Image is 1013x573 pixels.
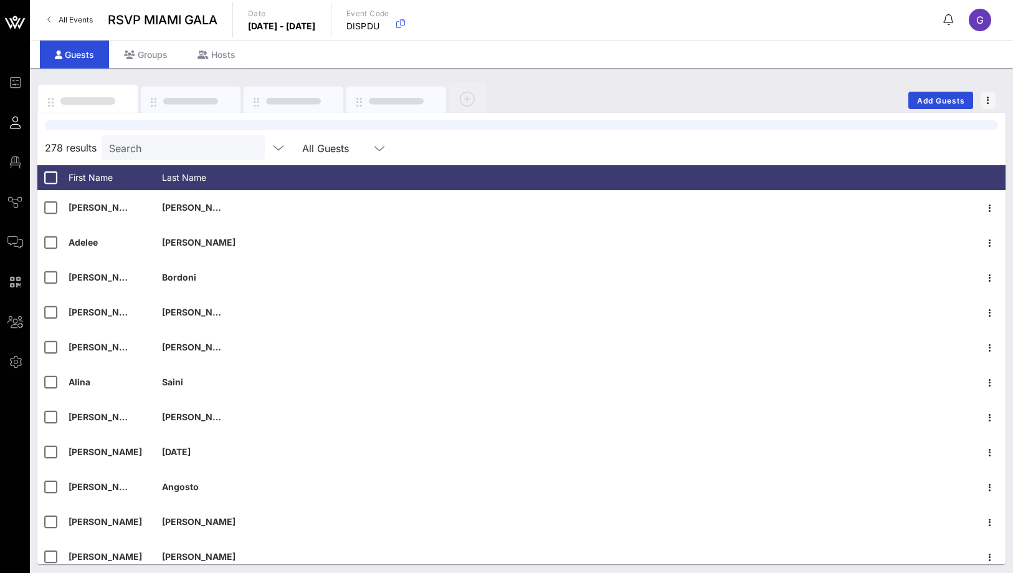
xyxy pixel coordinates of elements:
span: 278 results [45,140,97,155]
button: Add Guests [908,92,973,109]
span: RSVP MIAMI GALA [108,11,217,29]
div: Last Name [162,165,255,190]
p: [DATE] - [DATE] [248,20,316,32]
span: [PERSON_NAME] [162,412,235,422]
span: [PERSON_NAME] [69,412,142,422]
span: [PERSON_NAME] [162,516,235,527]
div: All Guests [295,135,394,160]
span: Alina [69,377,90,387]
span: [PERSON_NAME] [162,342,235,352]
span: G [976,14,984,26]
p: Event Code [346,7,389,20]
span: Adelee [69,237,98,248]
div: Hosts [183,41,250,69]
span: [PERSON_NAME] [69,272,142,282]
span: [PERSON_NAME] [69,516,142,527]
div: First Name [69,165,162,190]
span: Bordoni [162,272,196,282]
div: G [969,9,991,31]
div: Groups [109,41,183,69]
div: Guests [40,41,109,69]
span: [PERSON_NAME] [162,307,235,317]
span: Angosto [162,481,199,492]
span: All Events [59,15,93,24]
span: [PERSON_NAME] [69,342,142,352]
span: [PERSON_NAME] [162,551,235,562]
span: [PERSON_NAME] [69,446,142,457]
span: Saini [162,377,183,387]
span: [DATE] [162,446,191,457]
p: Date [248,7,316,20]
a: All Events [40,10,100,30]
span: [PERSON_NAME] [162,237,235,248]
span: [PERSON_NAME] [69,551,142,562]
span: [PERSON_NAME] [162,202,235,213]
p: DISPDU [346,20,389,32]
span: Add Guests [916,96,966,105]
div: All Guests [302,143,349,154]
span: [PERSON_NAME] [69,202,142,213]
span: [PERSON_NAME] [69,307,142,317]
span: [PERSON_NAME] [69,481,142,492]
